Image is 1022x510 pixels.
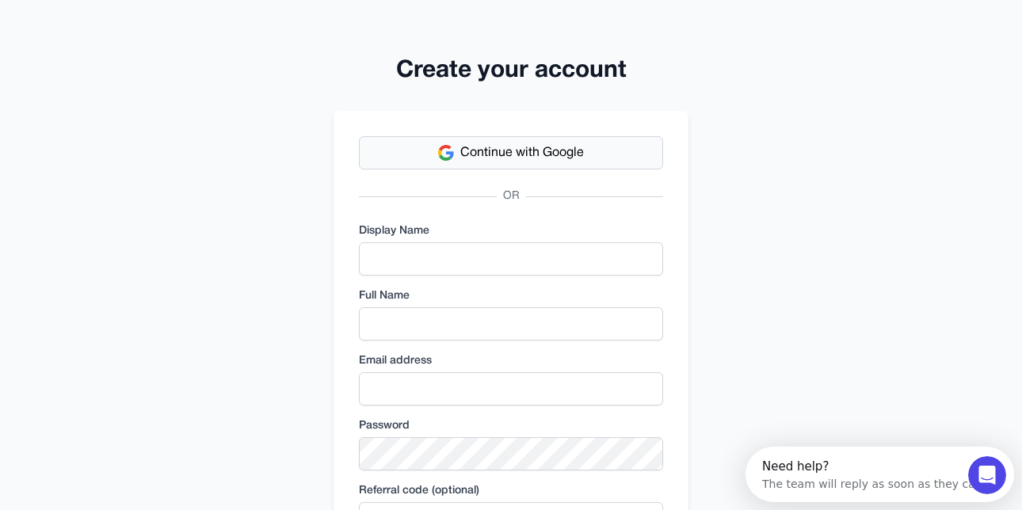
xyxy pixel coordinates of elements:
iframe: Intercom live chat discovery launcher [746,447,1014,502]
div: The team will reply as soon as they can [17,26,237,43]
span: Continue with Google [460,143,584,162]
button: Continue with Google [359,136,663,169]
iframe: Intercom live chat [968,456,1006,494]
label: Password [359,418,663,434]
div: Need help? [17,13,237,26]
label: Email address [359,353,663,369]
label: Referral code (optional) [359,483,663,499]
div: Open Intercom Messenger [6,6,284,50]
span: OR [497,188,526,204]
img: Google [438,145,454,161]
label: Full Name [359,288,663,304]
label: Display Name [359,223,663,239]
h2: Create your account [334,57,688,86]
